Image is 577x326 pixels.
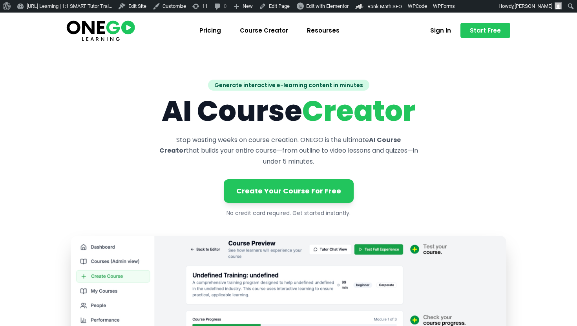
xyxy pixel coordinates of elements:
[421,23,460,38] a: Sign In
[157,135,420,167] p: Stop wasting weeks on course creation. ONEGO is the ultimate that builds your entire course—from ...
[71,209,506,217] p: No credit card required. Get started instantly.
[230,23,298,38] a: Course Creator
[208,80,369,91] span: Generate interactive e-learning content in minutes
[71,97,506,125] h1: AI Course
[470,27,501,33] span: Start Free
[240,27,288,33] span: Course Creator
[199,27,221,33] span: Pricing
[302,91,415,131] span: Creator
[224,179,354,203] a: Create Your Course For Free
[460,23,510,38] a: Start Free
[515,3,552,9] span: [PERSON_NAME]
[190,23,230,38] a: Pricing
[298,23,349,38] a: Resourses
[367,4,402,9] span: Rank Math SEO
[307,27,340,33] span: Resourses
[306,3,349,9] span: Edit with Elementor
[430,27,451,33] span: Sign In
